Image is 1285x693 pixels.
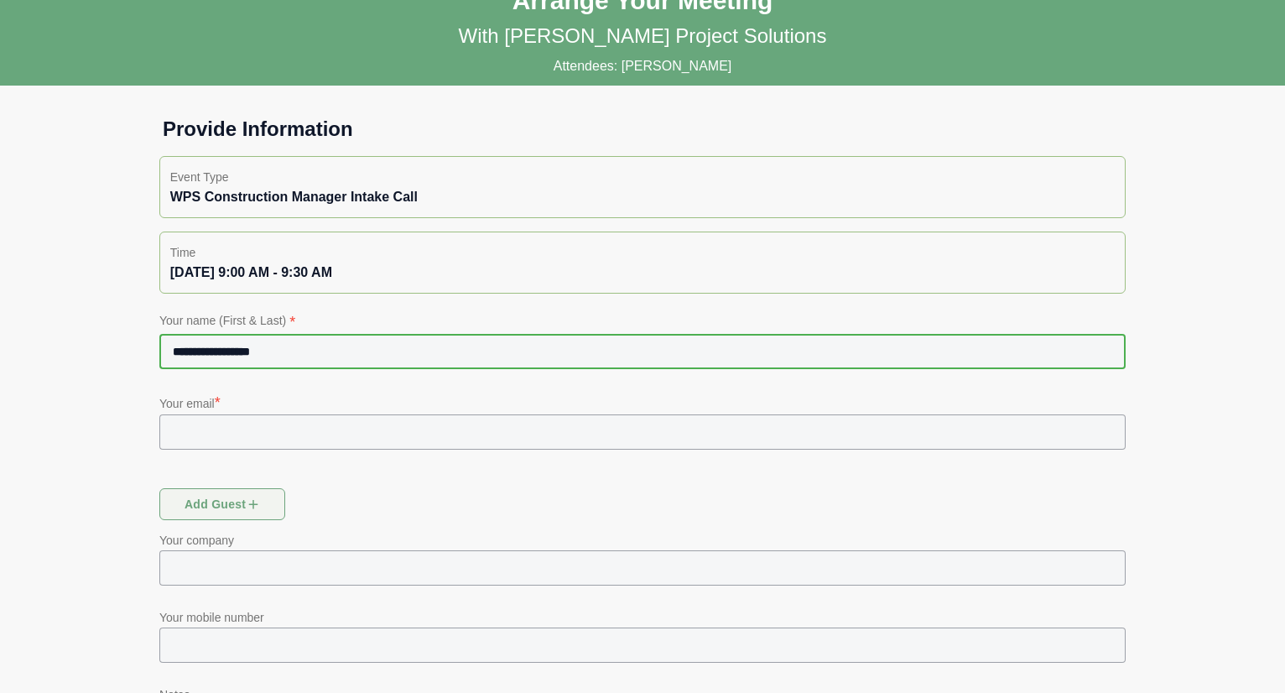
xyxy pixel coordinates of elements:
[159,488,285,520] button: Add guest
[184,488,262,520] span: Add guest
[170,263,1115,283] div: [DATE] 9:00 AM - 9:30 AM
[170,187,1115,207] div: WPS Construction Manager Intake Call
[170,167,1115,187] p: Event Type
[159,607,1126,628] p: Your mobile number
[159,391,1126,414] p: Your email
[459,23,827,49] p: With [PERSON_NAME] Project Solutions
[554,56,732,76] p: Attendees: [PERSON_NAME]
[149,116,1136,143] h1: Provide Information
[159,310,1126,334] p: Your name (First & Last)
[170,242,1115,263] p: Time
[159,530,1126,550] p: Your company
